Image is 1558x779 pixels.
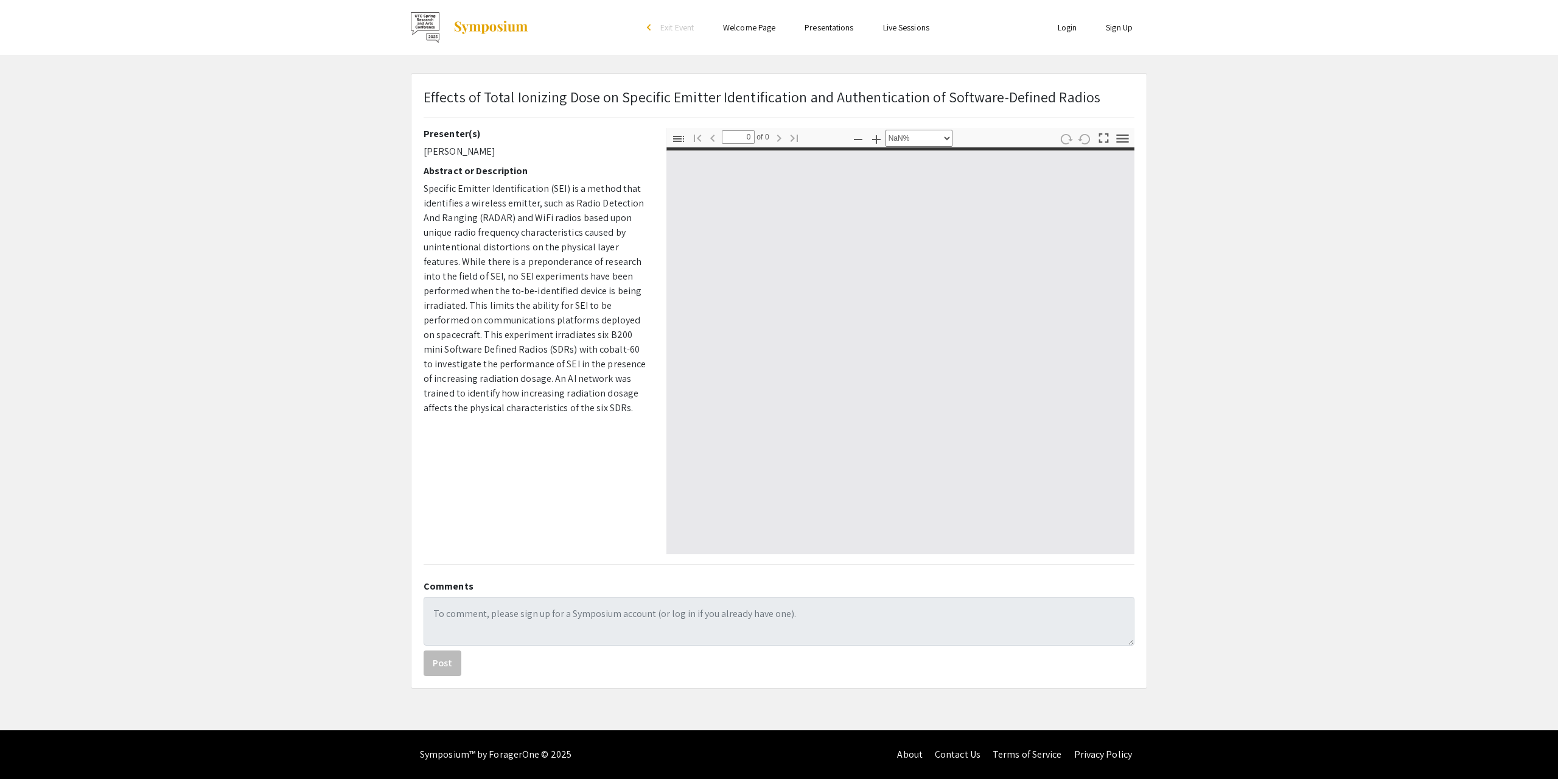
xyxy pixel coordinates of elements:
[784,129,805,146] button: Go to Last Page
[755,130,769,144] span: of 0
[1075,130,1095,147] button: Rotate Counterclockwise
[722,130,755,144] input: Page
[9,724,52,770] iframe: Chat
[1094,128,1114,146] button: Switch to Presentation Mode
[1113,130,1133,147] button: Tools
[420,730,571,779] div: Symposium™ by ForagerOne © 2025
[935,748,980,761] a: Contact Us
[866,130,887,147] button: Zoom In
[668,130,689,147] button: Toggle Sidebar
[1074,748,1132,761] a: Privacy Policy
[411,12,529,43] a: UTC Spring Research and Arts Conference 2025
[848,130,868,147] button: Zoom Out
[886,130,952,147] select: Zoom
[897,748,923,761] a: About
[1056,130,1077,147] button: Rotate Clockwise
[769,129,789,146] button: Next Page
[424,165,648,177] h2: Abstract or Description
[453,20,529,35] img: Symposium by ForagerOne
[723,22,775,33] a: Welcome Page
[411,12,441,43] img: UTC Spring Research and Arts Conference 2025
[993,748,1062,761] a: Terms of Service
[647,24,654,31] div: arrow_back_ios
[1106,22,1133,33] a: Sign Up
[687,129,708,146] button: Go to First Page
[424,580,1134,592] h2: Comments
[424,128,648,139] h2: Presenter(s)
[883,22,929,33] a: Live Sessions
[424,182,648,415] p: Specific Emitter Identification (SEI) is a method that identifies a wireless emitter, such as Rad...
[424,650,461,676] button: Post
[660,22,694,33] span: Exit Event
[702,129,723,146] button: Previous Page
[805,22,853,33] a: Presentations
[1058,22,1077,33] a: Login
[424,144,648,159] p: [PERSON_NAME]
[424,87,1100,107] span: Effects of Total Ionizing Dose on Specific Emitter Identification and Authentication of Software-...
